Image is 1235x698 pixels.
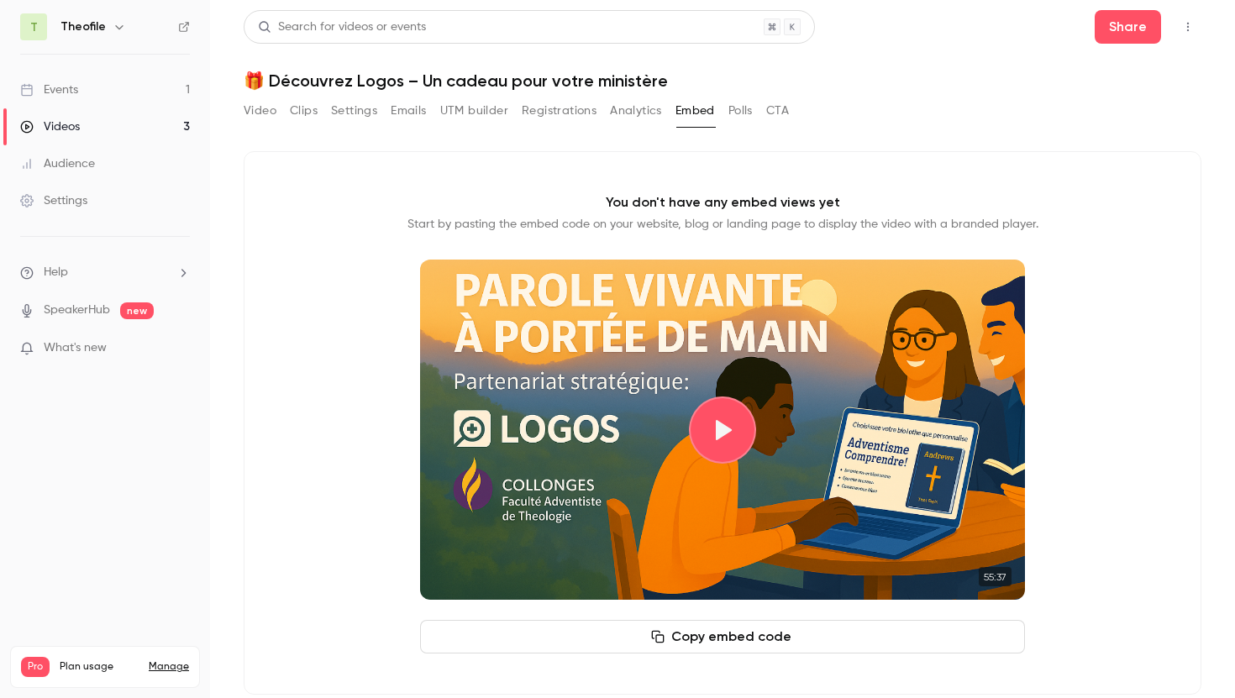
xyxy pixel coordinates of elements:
[689,396,756,464] button: Play video
[120,302,154,319] span: new
[407,216,1038,233] p: Start by pasting the embed code on your website, blog or landing page to display the video with a...
[60,660,139,674] span: Plan usage
[44,264,68,281] span: Help
[20,81,78,98] div: Events
[1175,13,1201,40] button: Top Bar Actions
[44,302,110,319] a: SpeakerHub
[331,97,377,124] button: Settings
[290,97,318,124] button: Clips
[610,97,662,124] button: Analytics
[30,18,38,36] span: T
[149,660,189,674] a: Manage
[20,192,87,209] div: Settings
[728,97,753,124] button: Polls
[606,192,840,213] p: You don't have any embed views yet
[420,620,1025,653] button: Copy embed code
[675,97,715,124] button: Embed
[766,97,789,124] button: CTA
[244,97,276,124] button: Video
[979,567,1012,586] time: 55:37
[21,657,50,677] span: Pro
[170,341,190,356] iframe: Noticeable Trigger
[20,155,95,172] div: Audience
[20,118,80,135] div: Videos
[522,97,596,124] button: Registrations
[20,264,190,281] li: help-dropdown-opener
[258,18,426,36] div: Search for videos or events
[1095,10,1161,44] button: Share
[391,97,426,124] button: Emails
[440,97,508,124] button: UTM builder
[244,71,1201,91] h1: 🎁 Découvrez Logos – Un cadeau pour votre ministère
[44,339,107,357] span: What's new
[60,18,106,35] h6: Theofile
[420,260,1025,600] section: Cover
